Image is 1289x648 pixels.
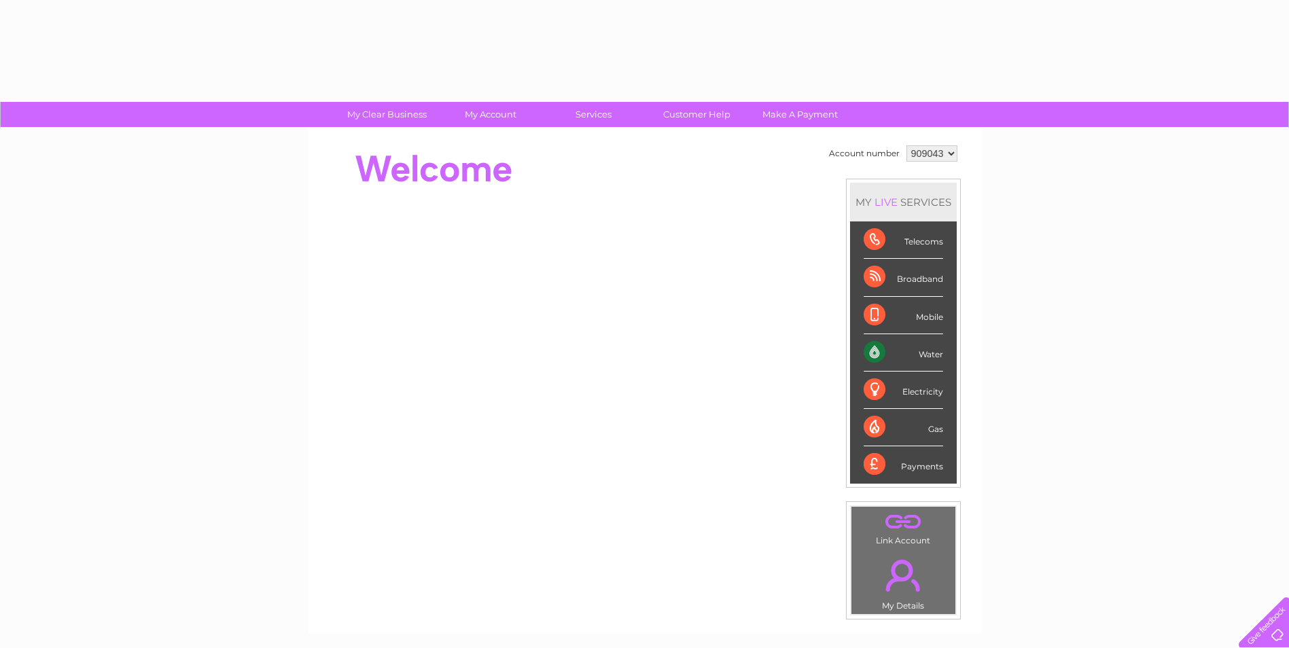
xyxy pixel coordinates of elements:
a: Services [537,102,650,127]
a: My Account [434,102,546,127]
div: MY SERVICES [850,183,957,221]
div: Mobile [864,297,943,334]
div: Broadband [864,259,943,296]
div: Telecoms [864,221,943,259]
div: Water [864,334,943,372]
a: Make A Payment [744,102,856,127]
td: Link Account [851,506,956,549]
a: Customer Help [641,102,753,127]
div: Electricity [864,372,943,409]
a: My Clear Business [331,102,443,127]
a: . [855,510,952,534]
div: LIVE [872,196,900,209]
td: My Details [851,548,956,615]
a: . [855,552,952,599]
div: Payments [864,446,943,483]
td: Account number [826,142,903,165]
div: Gas [864,409,943,446]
